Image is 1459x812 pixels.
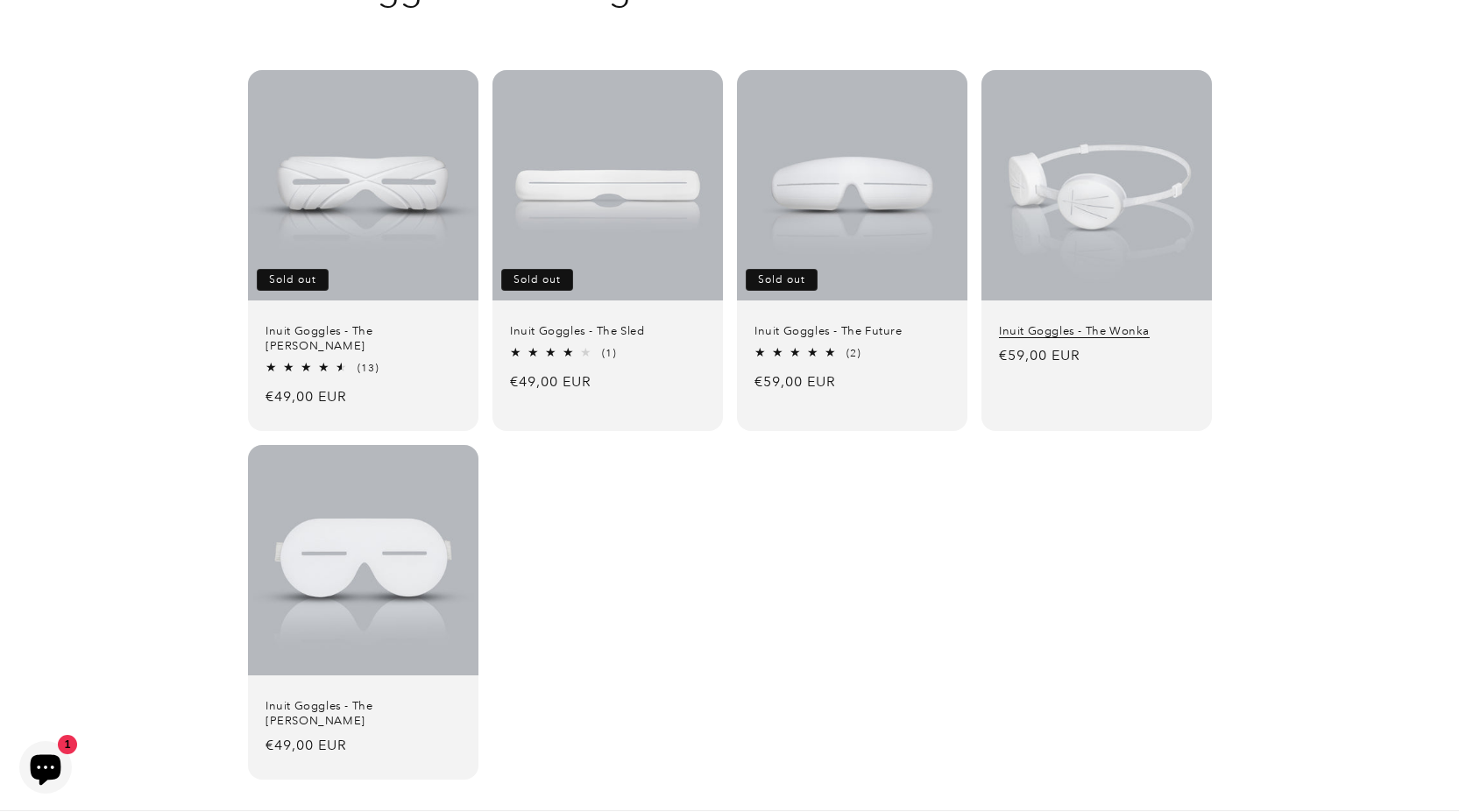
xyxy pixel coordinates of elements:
a: Inuit Goggles - The Future [754,324,950,339]
a: Inuit Goggles - The Wonka [999,324,1194,339]
a: Inuit Goggles - The [PERSON_NAME] [266,699,461,729]
a: Inuit Goggles - The [PERSON_NAME] [266,324,461,354]
a: Inuit Goggles - The Sled [510,324,705,339]
inbox-online-store-chat: Shopify online store chat [14,741,77,798]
